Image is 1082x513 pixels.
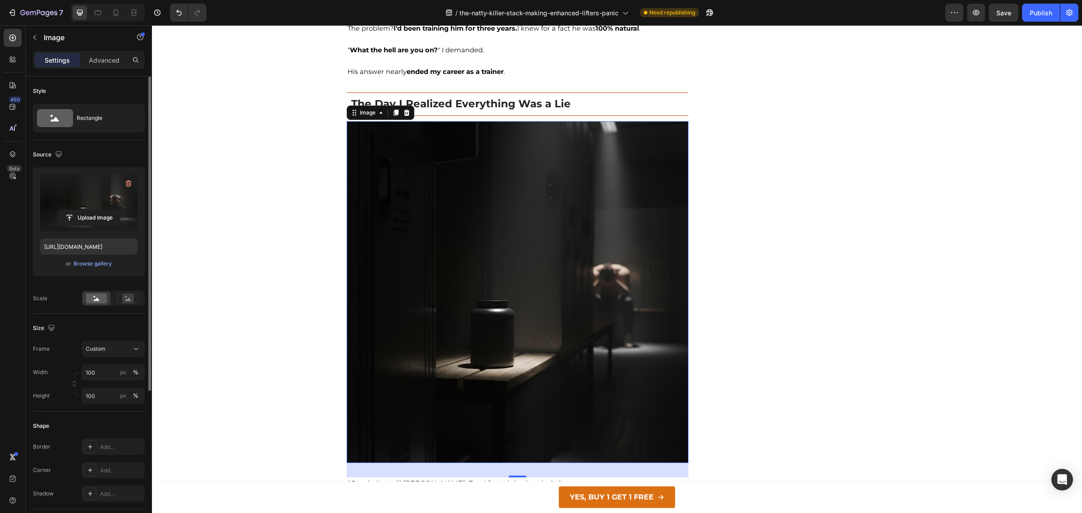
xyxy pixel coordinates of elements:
div: % [133,392,138,400]
div: Border [33,443,50,451]
span: the-natty-killer-stack-making-enhanced-lifters-panic [459,8,619,18]
div: Publish [1030,8,1052,18]
button: Custom [82,341,145,357]
button: % [118,390,128,401]
span: His answer nearly . [196,42,353,50]
div: Corner [33,466,51,474]
div: Shadow [33,490,54,498]
p: "Coach, I'm still [PERSON_NAME]. But I found the loophole." [196,453,536,464]
p: Advanced [89,55,119,65]
p: 7 [59,7,63,18]
div: Size [33,322,57,334]
button: px [130,390,141,401]
p: Settings [45,55,70,65]
div: Browse gallery [73,260,112,268]
button: Save [989,4,1018,22]
div: Add... [100,490,142,498]
img: Alt Image [195,96,537,438]
span: Need republishing [649,9,695,17]
iframe: Design area [152,25,1082,513]
span: Custom [86,345,105,353]
button: 7 [4,4,67,22]
div: Open Intercom Messenger [1051,469,1073,490]
div: Source [33,149,64,161]
span: or [66,258,71,269]
div: Scale [33,294,47,302]
p: Image [44,32,120,43]
div: px [120,368,126,376]
div: Rectangle [77,108,132,128]
input: px% [82,364,145,380]
strong: What the hell are you on? [198,21,286,29]
label: Height [33,392,50,400]
strong: ended my career as a trainer [255,42,352,50]
div: Add... [100,443,142,451]
div: YES, BUY 1 GET 1 FREE [418,467,502,477]
span: / [455,8,458,18]
button: % [118,367,128,378]
div: Beta [7,165,22,172]
div: Shape [33,422,49,430]
button: Upload Image [57,210,120,226]
div: Style [33,87,46,95]
div: Undo/Redo [170,4,206,22]
div: Image [206,83,225,92]
button: Publish [1022,4,1060,22]
input: px% [82,388,145,404]
div: Add... [100,467,142,475]
input: https://example.com/image.jpg [40,238,138,255]
label: Frame [33,345,50,353]
span: Save [996,9,1011,17]
div: px [120,392,126,400]
h2: The Day I Realized Everything Was a Lie [195,67,537,91]
button: YES, BUY 1 GET 1 FREE [407,461,523,483]
button: Browse gallery [73,259,112,268]
label: Width [33,368,48,376]
div: 450 [9,96,22,103]
button: px [130,367,141,378]
span: " " I demanded. [196,21,332,29]
div: % [133,368,138,376]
